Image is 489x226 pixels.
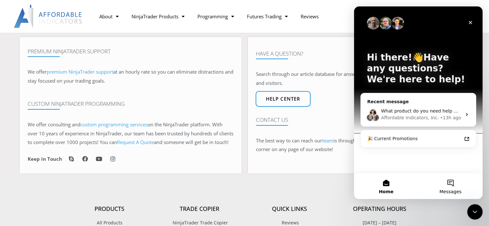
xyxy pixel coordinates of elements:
[28,121,233,146] span: on the NinjaTrader platform. With over 10 years of experience in NinjaTrader, our team has been t...
[256,70,462,88] p: Search through our article database for answers to most common questions from customers and visit...
[80,121,148,128] a: custom programming services
[322,137,333,144] a: team
[28,68,47,75] span: We offer
[335,205,425,212] h4: Operating Hours
[294,9,325,24] a: Reviews
[93,9,382,24] nav: Menu
[93,9,125,24] a: About
[354,6,483,199] iframe: Intercom live chat
[28,156,62,162] h6: Keep in Touch
[125,9,191,24] a: NinjaTrader Products
[117,139,154,145] a: Request A Quote
[256,117,462,123] h4: Contact Us
[266,96,300,101] span: Help center
[256,50,462,57] h4: Have A Question?
[256,91,311,107] a: Help center
[245,205,335,212] h4: Quick Links
[47,68,113,75] a: premium NinjaTrader support
[28,121,148,128] span: We offer consulting and
[155,205,245,212] h4: Trade Copier
[28,101,233,107] h4: Custom NinjaTrader Programming
[28,68,233,84] span: at an hourly rate so you can eliminate distractions and stay focused on your trading goals.
[240,9,294,24] a: Futures Trading
[191,9,240,24] a: Programming
[256,136,462,154] p: The best way to can reach our is through the the help icon in the lower right-hand corner on any ...
[28,48,233,55] h4: Premium NinjaTrader Support
[65,205,155,212] h4: Products
[467,204,483,220] iframe: Intercom live chat
[14,5,83,28] img: LogoAI | Affordable Indicators – NinjaTrader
